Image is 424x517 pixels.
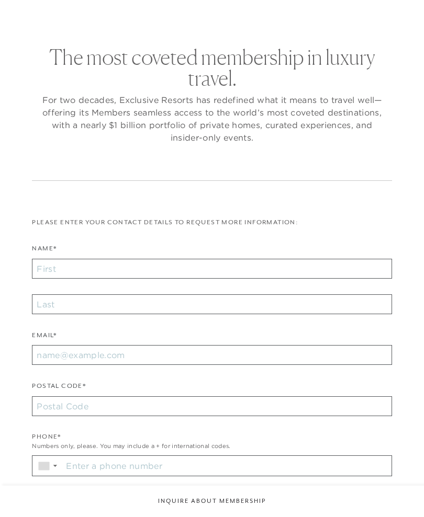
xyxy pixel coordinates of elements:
[39,47,385,88] h2: The most coveted membership in luxury travel.
[52,463,59,469] span: ▼
[32,345,392,365] input: name@example.com
[32,381,86,396] label: Postal Code*
[400,12,414,19] button: Open navigation
[32,217,392,227] p: Please enter your contact details to request more information:
[32,432,392,442] div: Phone*
[32,456,62,476] div: Country Code Selector
[32,330,57,346] label: Email*
[32,442,392,451] div: Numbers only, please. You may include a + for international codes.
[32,294,392,314] input: Last
[32,396,392,416] input: Postal Code
[32,259,392,279] input: First
[62,456,391,476] input: Enter a phone number
[39,94,385,144] p: For two decades, Exclusive Resorts has redefined what it means to travel well—offering its Member...
[32,244,57,259] label: Name*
